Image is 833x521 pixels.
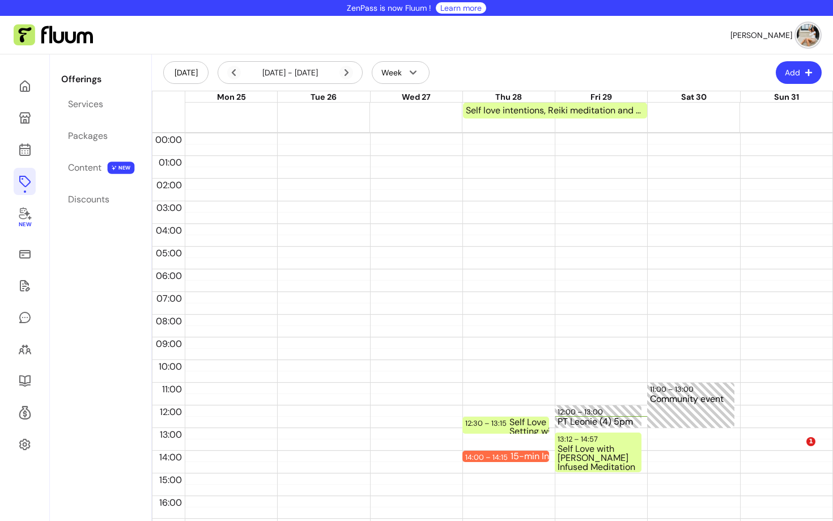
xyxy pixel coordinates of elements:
img: Fluum Logo [14,24,93,46]
span: 13:00 [157,429,185,440]
button: Sat 30 [681,91,707,104]
div: Community event [650,395,731,427]
a: Services [61,91,139,118]
p: Offerings [61,73,139,86]
span: 07:00 [154,293,185,304]
div: Services [68,98,103,111]
img: avatar [797,24,819,46]
a: Settings [14,431,36,458]
button: Thu 28 [495,91,522,104]
span: Wed 27 [402,92,431,102]
span: Sun 31 [774,92,799,102]
a: Packages [61,122,139,150]
div: 12:30 – 13:15 [465,418,509,429]
a: Waivers [14,272,36,299]
span: 03:00 [154,202,185,214]
span: 06:00 [153,270,185,282]
span: Fri 29 [590,92,612,102]
button: avatar[PERSON_NAME] [730,24,819,46]
a: Calendar [14,136,36,163]
div: 11:00 – 13:00 [650,384,696,395]
span: 11:00 [159,383,185,395]
span: 02:00 [154,179,185,191]
div: 12:00 – 13:00 [558,406,606,417]
span: Tue 26 [311,92,337,102]
div: 13:12 – 14:57Self Love with [PERSON_NAME] Infused Meditation and Embodied Dance Flow Combo [555,433,641,472]
a: Discounts [61,186,139,213]
button: Wed 27 [402,91,431,104]
div: 11:00 – 13:00Community event [647,383,734,428]
div: 15-min Intro Call [511,452,592,461]
div: Self Love with [PERSON_NAME] Infused Meditation and Embodied Dance Flow Combo [558,444,639,471]
span: 12:00 [157,406,185,418]
button: Mon 25 [217,91,246,104]
span: [PERSON_NAME] [730,29,792,41]
a: Resources [14,367,36,395]
span: 05:00 [153,247,185,259]
button: Week [372,61,430,84]
span: 15:00 [156,474,185,486]
button: Fri 29 [590,91,612,104]
div: Packages [68,129,108,143]
div: Self Love Intention Setting with Reiki Infused Meditation [509,418,590,433]
span: 01:00 [156,156,185,168]
div: 12:30 – 13:15Self Love Intention Setting with Reiki Infused Meditation [462,417,549,434]
span: 1 [806,437,815,446]
span: 10:00 [156,361,185,372]
span: Mon 25 [217,92,246,102]
iframe: Intercom live chat [783,437,810,464]
a: My Page [14,104,36,132]
a: Home [14,73,36,100]
span: 04:00 [153,225,185,236]
a: Sales [14,240,36,268]
span: Thu 28 [495,92,522,102]
span: 00:00 [152,134,185,146]
span: 16:00 [156,497,185,509]
a: New [14,200,36,236]
a: Learn more [440,2,482,14]
div: 13:12 – 14:57 [558,434,601,444]
a: Offerings [14,168,36,195]
span: NEW [108,162,135,174]
a: My Messages [14,304,36,331]
span: 14:00 [156,451,185,463]
a: Content NEW [61,154,139,181]
span: Sat 30 [681,92,707,102]
div: 12:00 – 13:00PT Leonie (4) 5pm [555,405,641,428]
div: 14:00 – 14:1515-min Intro Call [462,451,549,462]
div: Self love intentions, Reiki meditation and Embodied Dance Flow Combo [466,104,644,117]
button: Add [776,61,822,84]
a: Clients [14,336,36,363]
p: ZenPass is now Fluum ! [347,2,431,14]
a: Refer & Earn [14,399,36,426]
div: [DATE] - [DATE] [227,66,353,79]
span: New [18,221,31,228]
div: Content [68,161,101,175]
div: 14:00 – 14:15 [465,452,511,463]
div: PT Leonie (4) 5pm [558,417,639,427]
button: Tue 26 [311,91,337,104]
button: Sun 31 [774,91,799,104]
span: 08:00 [153,315,185,327]
span: 09:00 [153,338,185,350]
div: Discounts [68,193,109,206]
button: [DATE] [163,61,209,84]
